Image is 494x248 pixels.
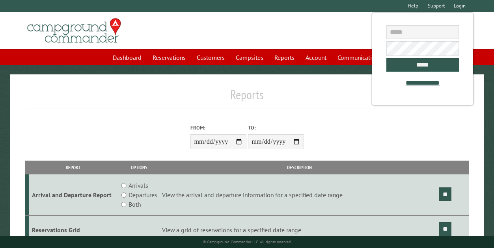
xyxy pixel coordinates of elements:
[333,50,386,65] a: Communications
[129,200,141,209] label: Both
[203,239,292,244] small: © Campground Commander LLC. All rights reserved.
[29,174,118,216] td: Arrival and Departure Report
[248,124,304,131] label: To:
[161,161,438,174] th: Description
[25,15,123,46] img: Campground Commander
[231,50,268,65] a: Campsites
[161,174,438,216] td: View the arrival and departure information for a specified date range
[129,190,157,200] label: Departures
[270,50,299,65] a: Reports
[301,50,331,65] a: Account
[29,216,118,244] td: Reservations Grid
[129,181,148,190] label: Arrivals
[117,161,160,174] th: Options
[29,161,118,174] th: Report
[190,124,246,131] label: From:
[25,87,470,109] h1: Reports
[192,50,229,65] a: Customers
[161,216,438,244] td: View a grid of reservations for a specified date range
[148,50,190,65] a: Reservations
[108,50,146,65] a: Dashboard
